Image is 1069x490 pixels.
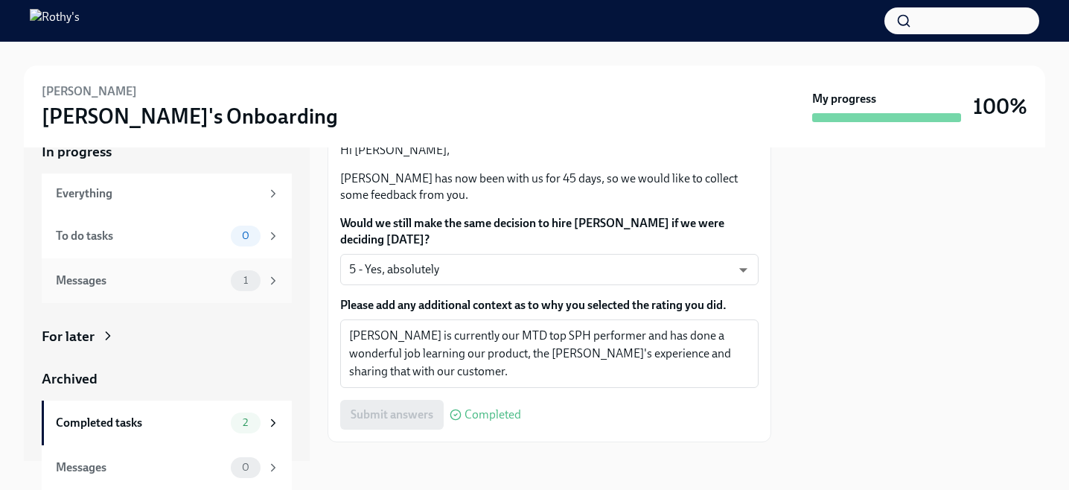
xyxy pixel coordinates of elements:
[340,142,759,159] p: Hi [PERSON_NAME],
[340,215,759,248] label: Would we still make the same decision to hire [PERSON_NAME] if we were deciding [DATE]?
[56,228,225,244] div: To do tasks
[42,369,292,389] a: Archived
[42,142,292,162] a: In progress
[973,93,1027,120] h3: 100%
[233,230,258,241] span: 0
[30,9,80,33] img: Rothy's
[42,214,292,258] a: To do tasks0
[42,401,292,445] a: Completed tasks2
[234,417,257,428] span: 2
[340,254,759,285] div: 5 - Yes, absolutely
[56,415,225,431] div: Completed tasks
[42,327,292,346] a: For later
[42,445,292,490] a: Messages0
[42,327,95,346] div: For later
[234,275,257,286] span: 1
[349,327,750,381] textarea: [PERSON_NAME] is currently our MTD top SPH performer and has done a wonderful job learning our pr...
[42,258,292,303] a: Messages1
[812,91,876,107] strong: My progress
[56,185,261,202] div: Everything
[42,174,292,214] a: Everything
[465,409,521,421] span: Completed
[233,462,258,473] span: 0
[340,297,759,314] label: Please add any additional context as to why you selected the rating you did.
[42,83,137,100] h6: [PERSON_NAME]
[340,171,759,203] p: [PERSON_NAME] has now been with us for 45 days, so we would like to collect some feedback from you.
[56,459,225,476] div: Messages
[42,103,338,130] h3: [PERSON_NAME]'s Onboarding
[56,273,225,289] div: Messages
